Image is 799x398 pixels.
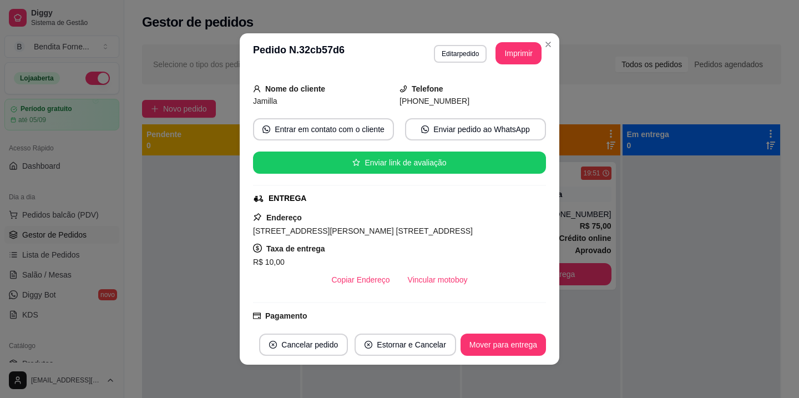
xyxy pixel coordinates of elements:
[461,334,546,356] button: Mover para entrega
[266,213,302,222] strong: Endereço
[539,36,557,53] button: Close
[405,118,546,140] button: whats-appEnviar pedido ao WhatsApp
[253,42,345,64] h3: Pedido N. 32cb57d6
[259,334,348,356] button: close-circleCancelar pedido
[253,244,262,253] span: dollar
[253,226,473,235] span: [STREET_ADDRESS][PERSON_NAME] [STREET_ADDRESS]
[253,152,546,174] button: starEnviar link de avaliação
[253,312,261,320] span: credit-card
[253,213,262,221] span: pushpin
[412,84,443,93] strong: Telefone
[265,311,307,320] strong: Pagamento
[365,341,372,349] span: close-circle
[253,97,277,105] span: Jamilla
[434,45,487,63] button: Editarpedido
[323,269,399,291] button: Copiar Endereço
[352,159,360,167] span: star
[253,258,285,266] span: R$ 10,00
[421,125,429,133] span: whats-app
[266,244,325,253] strong: Taxa de entrega
[269,341,277,349] span: close-circle
[399,85,407,93] span: phone
[265,84,325,93] strong: Nome do cliente
[269,193,306,204] div: ENTREGA
[399,269,477,291] button: Vincular motoboy
[355,334,456,356] button: close-circleEstornar e Cancelar
[262,125,270,133] span: whats-app
[253,118,394,140] button: whats-appEntrar em contato com o cliente
[399,97,469,105] span: [PHONE_NUMBER]
[253,85,261,93] span: user
[495,42,542,64] button: Imprimir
